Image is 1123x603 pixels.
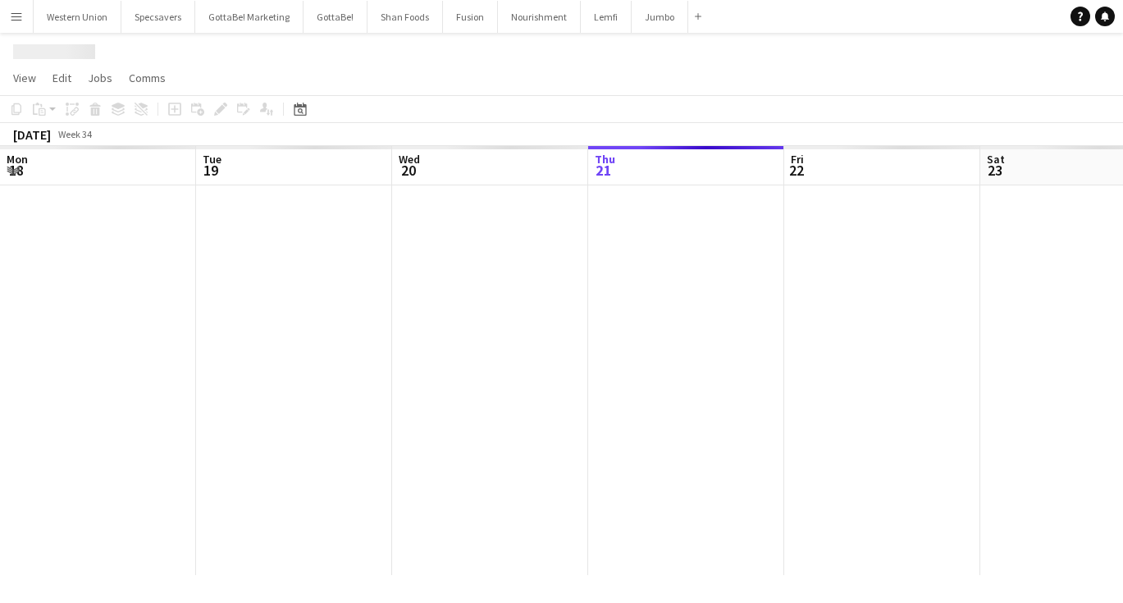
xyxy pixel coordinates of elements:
span: 22 [788,161,804,180]
span: Wed [399,152,420,167]
span: View [13,71,36,85]
span: 23 [984,161,1005,180]
span: Jobs [88,71,112,85]
span: Mon [7,152,28,167]
span: Fri [791,152,804,167]
button: GottaBe! Marketing [195,1,304,33]
div: [DATE] [13,126,51,143]
span: 21 [592,161,615,180]
button: Nourishment [498,1,581,33]
button: Lemfi [581,1,632,33]
button: Shan Foods [367,1,443,33]
a: Edit [46,67,78,89]
span: Comms [129,71,166,85]
span: 18 [4,161,28,180]
span: Sat [987,152,1005,167]
button: Specsavers [121,1,195,33]
button: GottaBe! [304,1,367,33]
span: Week 34 [54,128,95,140]
span: 20 [396,161,420,180]
a: Comms [122,67,172,89]
button: Fusion [443,1,498,33]
span: Edit [52,71,71,85]
span: Tue [203,152,221,167]
button: Jumbo [632,1,688,33]
span: Thu [595,152,615,167]
a: Jobs [81,67,119,89]
span: 19 [200,161,221,180]
button: Western Union [34,1,121,33]
a: View [7,67,43,89]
